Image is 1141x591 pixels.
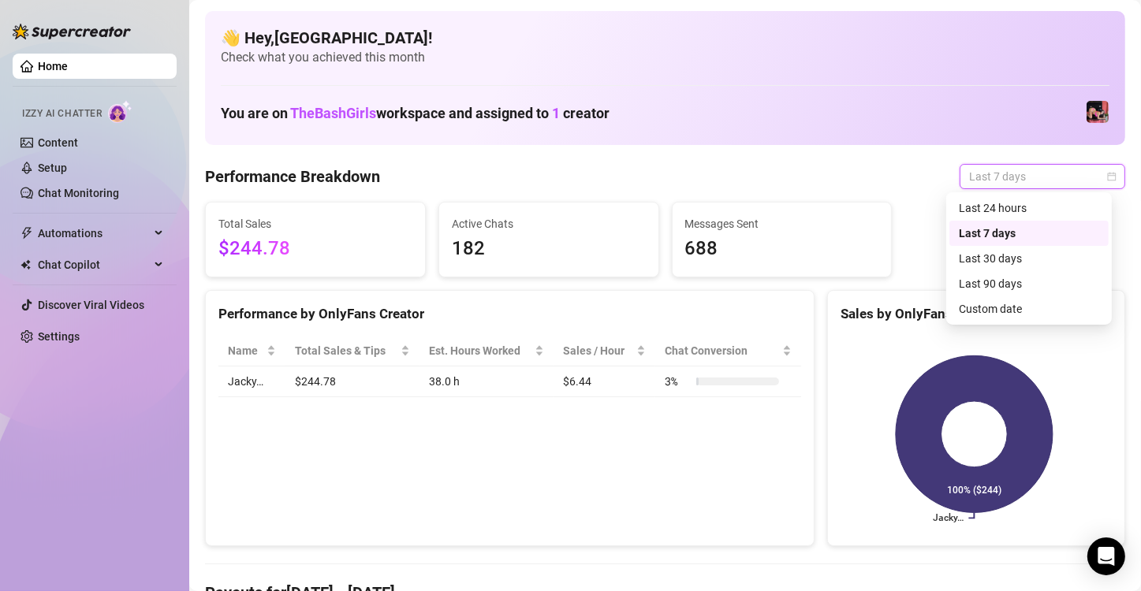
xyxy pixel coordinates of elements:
[655,336,801,366] th: Chat Conversion
[285,336,419,366] th: Total Sales & Tips
[205,165,380,188] h4: Performance Breakdown
[38,136,78,149] a: Content
[218,215,412,232] span: Total Sales
[108,100,132,123] img: AI Chatter
[419,366,554,397] td: 38.0 h
[552,105,560,121] span: 1
[933,513,964,524] text: Jacky…
[959,275,1099,292] div: Last 90 days
[21,259,31,270] img: Chat Copilot
[38,299,144,311] a: Discover Viral Videos
[221,105,610,122] h1: You are on workspace and assigned to creator
[949,296,1109,322] div: Custom date
[22,106,102,121] span: Izzy AI Chatter
[38,187,119,199] a: Chat Monitoring
[218,336,285,366] th: Name
[949,271,1109,296] div: Last 90 days
[685,215,879,232] span: Messages Sent
[21,227,33,240] span: thunderbolt
[665,342,779,359] span: Chat Conversion
[38,162,67,174] a: Setup
[959,225,1099,242] div: Last 7 days
[38,60,68,72] a: Home
[1087,101,1109,123] img: Jacky
[429,342,531,359] div: Est. Hours Worked
[295,342,397,359] span: Total Sales & Tips
[665,373,690,390] span: 3 %
[218,366,285,397] td: Jacky…
[452,234,646,264] span: 182
[1087,537,1125,575] div: Open Intercom Messenger
[959,199,1099,217] div: Last 24 hours
[38,221,150,246] span: Automations
[841,303,1112,325] div: Sales by OnlyFans Creator
[221,27,1109,49] h4: 👋 Hey, [GEOGRAPHIC_DATA] !
[13,24,131,39] img: logo-BBDzfeDw.svg
[290,105,376,121] span: TheBashGirls
[452,215,646,232] span: Active Chats
[949,221,1109,246] div: Last 7 days
[1107,172,1117,181] span: calendar
[959,250,1099,267] div: Last 30 days
[218,234,412,264] span: $244.78
[949,195,1109,221] div: Last 24 hours
[38,330,80,343] a: Settings
[959,300,1099,318] div: Custom date
[685,234,879,264] span: 688
[38,252,150,277] span: Chat Copilot
[221,49,1109,66] span: Check what you achieved this month
[285,366,419,397] td: $244.78
[554,336,655,366] th: Sales / Hour
[554,366,655,397] td: $6.44
[218,303,801,325] div: Performance by OnlyFans Creator
[228,342,263,359] span: Name
[949,246,1109,271] div: Last 30 days
[969,165,1116,188] span: Last 7 days
[563,342,633,359] span: Sales / Hour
